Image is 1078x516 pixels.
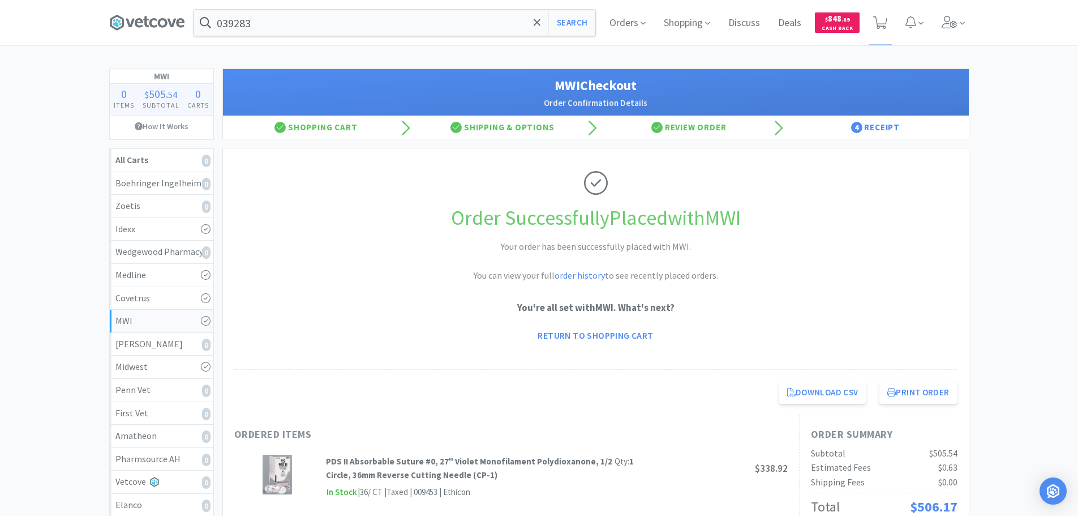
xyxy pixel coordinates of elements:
[115,383,208,398] div: Penn Vet
[779,381,866,404] a: Download CSV
[110,287,213,310] a: Covetrus
[110,195,213,218] a: Zoetis0
[202,408,211,420] i: 0
[202,454,211,466] i: 0
[202,201,211,213] i: 0
[195,87,201,101] span: 0
[929,447,957,459] span: $505.54
[1040,477,1067,505] div: Open Intercom Messenger
[110,402,213,425] a: First Vet0
[724,18,765,28] a: Discuss
[183,100,213,110] h4: Carts
[358,487,383,497] span: | 36/ CT
[202,339,211,351] i: 0
[115,337,208,352] div: [PERSON_NAME]
[263,455,292,494] img: 242a4108ec92475a8ebdbed1ba81aecf_12862.png
[596,116,783,139] div: Review Order
[115,199,208,214] div: Zoetis
[234,202,957,234] h1: Order Successfully Placed with MWI
[326,456,612,480] strong: PDS II Absorbable Suture #0, 27" Violet Monofilament Polydioxanone, 1/2 Circle, 36mm Reverse Cutt...
[811,475,865,490] div: Shipping Fees
[615,455,634,468] div: Qty:
[202,430,211,443] i: 0
[629,456,634,467] strong: 1
[938,476,957,488] span: $0.00
[168,89,177,100] span: 54
[202,178,211,190] i: 0
[121,87,127,101] span: 0
[115,498,208,513] div: Elanco
[530,324,661,347] a: Return to Shopping Cart
[811,460,871,475] div: Estimated Fees
[138,100,183,110] h4: Subtotal
[110,356,213,379] a: Midwest
[223,116,410,139] div: Shopping Cart
[115,154,148,165] strong: All Carts
[115,268,208,283] div: Medline
[115,475,208,489] div: Vetcove
[110,116,213,137] a: How It Works
[110,69,213,84] h1: MWI
[145,89,149,100] span: $
[115,360,208,374] div: Midwest
[774,18,806,28] a: Deals
[426,240,766,283] h2: Your order has been successfully placed with MWI. You can view your full to see recently placed o...
[555,270,605,281] a: order history
[383,485,470,499] div: | Taxed | 009453 | Ethicon
[110,310,213,333] a: MWI
[110,425,213,448] a: Amatheon0
[811,427,957,443] h1: Order Summary
[851,122,862,133] span: 4
[110,471,213,494] a: Vetcove0
[938,462,957,473] span: $0.63
[110,448,213,471] a: Pharmsource AH0
[115,245,208,259] div: Wedgewood Pharmacy
[115,452,208,467] div: Pharmsource AH
[202,476,211,489] i: 0
[234,427,574,443] h1: Ordered Items
[326,485,358,500] span: In Stock
[548,10,595,36] button: Search
[115,176,208,191] div: Boehringer Ingelheim
[202,500,211,512] i: 0
[194,10,595,36] input: Search by item, sku, manufacturer, ingredient, size...
[110,149,213,172] a: All Carts0
[825,13,850,24] span: 848
[811,446,845,461] div: Subtotal
[202,246,211,259] i: 0
[409,116,596,139] div: Shipping & Options
[115,291,208,306] div: Covetrus
[149,87,166,101] span: 505
[841,16,850,23] span: . 89
[115,406,208,421] div: First Vet
[825,16,828,23] span: $
[815,7,860,38] a: $848.89Cash Back
[115,222,208,237] div: Idexx
[234,96,957,110] h2: Order Confirmation Details
[110,218,213,241] a: Idexx
[110,100,139,110] h4: Items
[202,385,211,397] i: 0
[110,264,213,287] a: Medline
[138,88,183,100] div: .
[755,462,788,475] span: $338.92
[910,498,957,515] span: $506.17
[782,116,969,139] div: Receipt
[110,379,213,402] a: Penn Vet0
[110,172,213,195] a: Boehringer Ingelheim0
[115,429,208,443] div: Amatheon
[879,381,957,404] button: Print Order
[110,241,213,264] a: Wedgewood Pharmacy0
[110,333,213,356] a: [PERSON_NAME]0
[234,300,957,315] p: You're all set with MWI . What's next?
[234,75,957,96] h1: MWI Checkout
[115,314,208,329] div: MWI
[822,25,853,33] span: Cash Back
[202,155,211,167] i: 0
